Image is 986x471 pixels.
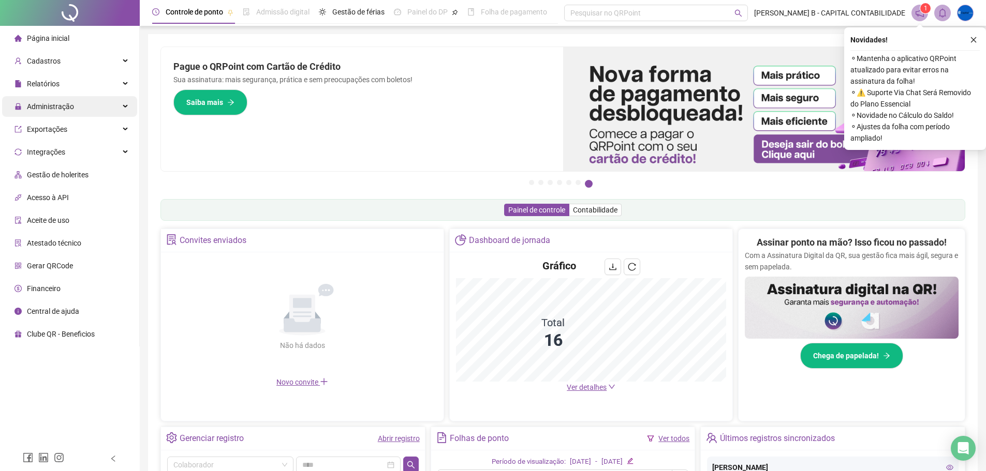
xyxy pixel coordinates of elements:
[542,259,576,273] h4: Gráfico
[570,457,591,467] div: [DATE]
[14,35,22,42] span: home
[734,9,742,17] span: search
[757,235,947,250] h2: Assinar ponto na mão? Isso ficou no passado!
[883,352,890,359] span: arrow-right
[256,8,310,16] span: Admissão digital
[850,53,980,87] span: ⚬ Mantenha o aplicativo QRPoint atualizado para evitar erros na assinatura da folha!
[227,99,234,106] span: arrow-right
[320,377,328,386] span: plus
[407,8,448,16] span: Painel do DP
[576,180,581,185] button: 6
[14,80,22,87] span: file
[186,97,223,108] span: Saiba mais
[585,180,593,188] button: 7
[180,232,246,249] div: Convites enviados
[173,74,551,85] p: Sua assinatura: mais segurança, prática e sem preocupações com boletos!
[319,8,326,16] span: sun
[573,206,617,214] span: Contabilidade
[14,308,22,315] span: info-circle
[595,457,597,467] div: -
[166,8,223,16] span: Controle de ponto
[469,232,550,249] div: Dashboard de jornada
[529,180,534,185] button: 1
[745,277,959,339] img: banner%2F02c71560-61a6-44d4-94b9-c8ab97240462.png
[14,103,22,110] span: lock
[609,263,617,271] span: download
[557,180,562,185] button: 4
[628,263,636,271] span: reload
[608,383,615,390] span: down
[14,330,22,338] span: gift
[27,148,65,156] span: Integrações
[601,457,623,467] div: [DATE]
[27,102,74,111] span: Administração
[452,9,458,16] span: pushpin
[508,206,565,214] span: Painel de controle
[110,455,117,462] span: left
[754,7,905,19] span: [PERSON_NAME] B - CAPITAL CONTABILIDADE
[14,262,22,269] span: qrcode
[627,458,634,464] span: edit
[152,8,159,16] span: clock-circle
[492,457,566,467] div: Período de visualização:
[14,239,22,247] span: solution
[658,434,689,443] a: Ver todos
[166,432,177,443] span: setting
[27,284,61,293] span: Financeiro
[951,436,976,461] div: Open Intercom Messenger
[850,34,888,45] span: Novidades !
[567,383,607,391] span: Ver detalhes
[27,125,67,133] span: Exportações
[54,452,64,463] span: instagram
[813,350,879,361] span: Chega de papelada!
[958,5,973,21] img: 10806
[27,216,69,224] span: Aceite de uso
[548,180,553,185] button: 3
[27,34,69,42] span: Página inicial
[706,432,717,443] span: team
[14,217,22,224] span: audit
[915,8,924,18] span: notification
[14,148,22,156] span: sync
[173,59,551,74] h2: Pague o QRPoint com Cartão de Crédito
[467,8,475,16] span: book
[946,464,953,471] span: eye
[450,430,509,447] div: Folhas de ponto
[436,432,447,443] span: file-text
[27,262,73,270] span: Gerar QRCode
[745,250,959,272] p: Com a Assinatura Digital da QR, sua gestão fica mais ágil, segura e sem papelada.
[14,171,22,178] span: apartment
[563,47,965,171] img: banner%2F096dab35-e1a4-4d07-87c2-cf089f3812bf.png
[38,452,49,463] span: linkedin
[566,180,571,185] button: 5
[720,430,835,447] div: Últimos registros sincronizados
[14,194,22,201] span: api
[27,307,79,315] span: Central de ajuda
[23,452,33,463] span: facebook
[180,430,244,447] div: Gerenciar registro
[538,180,543,185] button: 2
[27,239,81,247] span: Atestado técnico
[166,234,177,245] span: solution
[850,110,980,121] span: ⚬ Novidade no Cálculo do Saldo!
[800,343,903,369] button: Chega de papelada!
[332,8,385,16] span: Gestão de férias
[255,340,350,351] div: Não há dados
[243,8,250,16] span: file-done
[27,80,60,88] span: Relatórios
[276,378,328,386] span: Novo convite
[481,8,547,16] span: Folha de pagamento
[27,193,69,202] span: Acesso à API
[647,435,654,442] span: filter
[27,57,61,65] span: Cadastros
[14,285,22,292] span: dollar
[27,171,89,179] span: Gestão de holerites
[567,383,615,391] a: Ver detalhes down
[920,3,931,13] sup: 1
[970,36,977,43] span: close
[378,434,420,443] a: Abrir registro
[407,461,415,469] span: search
[14,57,22,65] span: user-add
[173,89,247,115] button: Saiba mais
[455,234,466,245] span: pie-chart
